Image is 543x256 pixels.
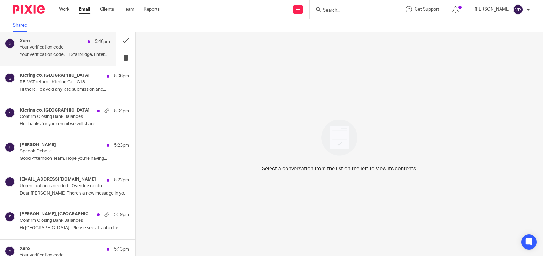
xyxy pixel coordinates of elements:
img: svg%3E [5,212,15,222]
p: Speech Debelle [20,149,107,154]
p: Your verification code [20,45,92,50]
p: Select a conversation from the list on the left to view its contents. [262,165,417,173]
p: Hi there, To avoid any late submission and... [20,87,129,92]
p: 5:40pm [95,38,110,45]
img: svg%3E [513,4,523,15]
h4: [EMAIL_ADDRESS][DOMAIN_NAME] [20,177,96,182]
h4: Xero [20,38,30,44]
p: Confirm Closing Bank Balances [20,218,107,223]
a: Clients [100,6,114,12]
input: Search [322,8,380,13]
a: Reports [144,6,160,12]
p: Hi Thanks for your email we will share... [20,121,129,127]
img: svg%3E [5,108,15,118]
p: Dear [PERSON_NAME] There's a new message in your NEST... [20,191,129,196]
a: Team [124,6,134,12]
p: Good Afternoon Team, Hope you're having... [20,156,129,161]
p: 5:13pm [114,246,129,252]
span: Get Support [415,7,439,12]
p: 5:19pm [114,212,129,218]
img: svg%3E [5,177,15,187]
p: [PERSON_NAME] [475,6,510,12]
h4: Ktering co, [GEOGRAPHIC_DATA] [20,73,90,78]
img: svg%3E [5,142,15,152]
a: Email [79,6,90,12]
h4: Xero [20,246,30,252]
p: Hi [GEOGRAPHIC_DATA], Please see attached as... [20,225,129,231]
h4: [PERSON_NAME], [GEOGRAPHIC_DATA] [20,212,94,217]
p: 5:23pm [114,142,129,149]
p: Confirm Closing Bank Balances [20,114,107,120]
p: 5:36pm [114,73,129,79]
p: RE: VAT return - Ktering Co - C13 [20,80,107,85]
img: svg%3E [5,73,15,83]
a: Shared [13,19,32,32]
p: Your verification code. Hi Starbridge, Enter... [20,52,110,58]
p: Urgent action is needed - Overdue contribution schedule(s) [20,183,107,189]
img: svg%3E [5,38,15,49]
a: Work [59,6,69,12]
p: 5:22pm [114,177,129,183]
img: image [317,115,362,160]
h4: Ktering co, [GEOGRAPHIC_DATA] [20,108,90,113]
p: 5:34pm [114,108,129,114]
img: Pixie [13,5,45,14]
h4: [PERSON_NAME] [20,142,56,148]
